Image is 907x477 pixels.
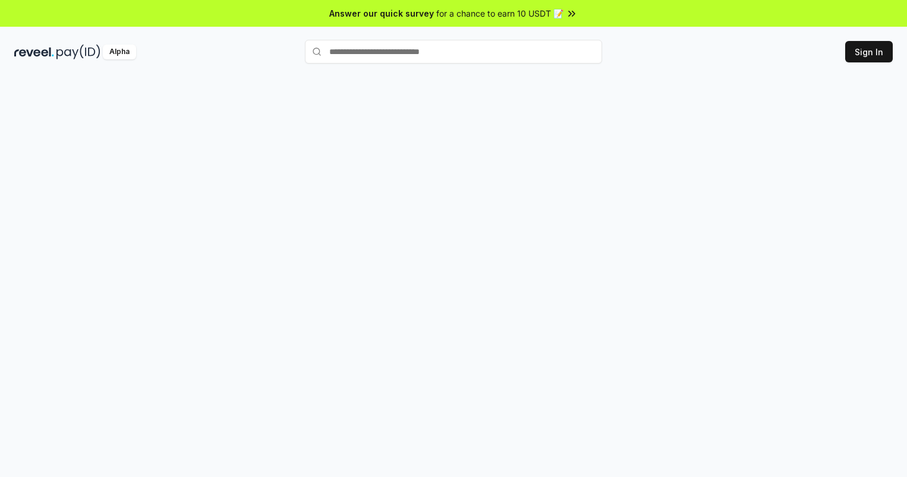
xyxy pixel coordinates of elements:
span: for a chance to earn 10 USDT 📝 [436,7,563,20]
button: Sign In [845,41,893,62]
span: Answer our quick survey [329,7,434,20]
img: pay_id [56,45,100,59]
img: reveel_dark [14,45,54,59]
div: Alpha [103,45,136,59]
